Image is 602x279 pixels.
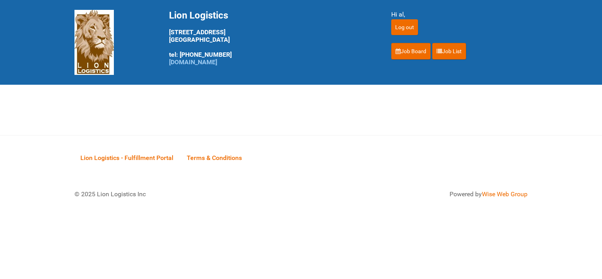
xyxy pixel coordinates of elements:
[169,10,372,66] div: [STREET_ADDRESS] [GEOGRAPHIC_DATA] tel: [PHONE_NUMBER]
[74,10,114,75] img: Lion Logistics
[74,145,179,170] a: Lion Logistics - Fulfillment Portal
[80,154,173,162] span: Lion Logistics - Fulfillment Portal
[187,154,242,162] span: Terms & Conditions
[69,184,297,205] div: © 2025 Lion Logistics Inc
[391,10,528,19] div: Hi al,
[169,10,228,21] span: Lion Logistics
[311,190,528,199] div: Powered by
[391,43,431,60] a: Job Board
[169,58,217,66] a: [DOMAIN_NAME]
[432,43,466,60] a: Job List
[391,19,418,35] input: Log out
[74,38,114,46] a: Lion Logistics
[482,190,528,198] a: Wise Web Group
[181,145,248,170] a: Terms & Conditions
